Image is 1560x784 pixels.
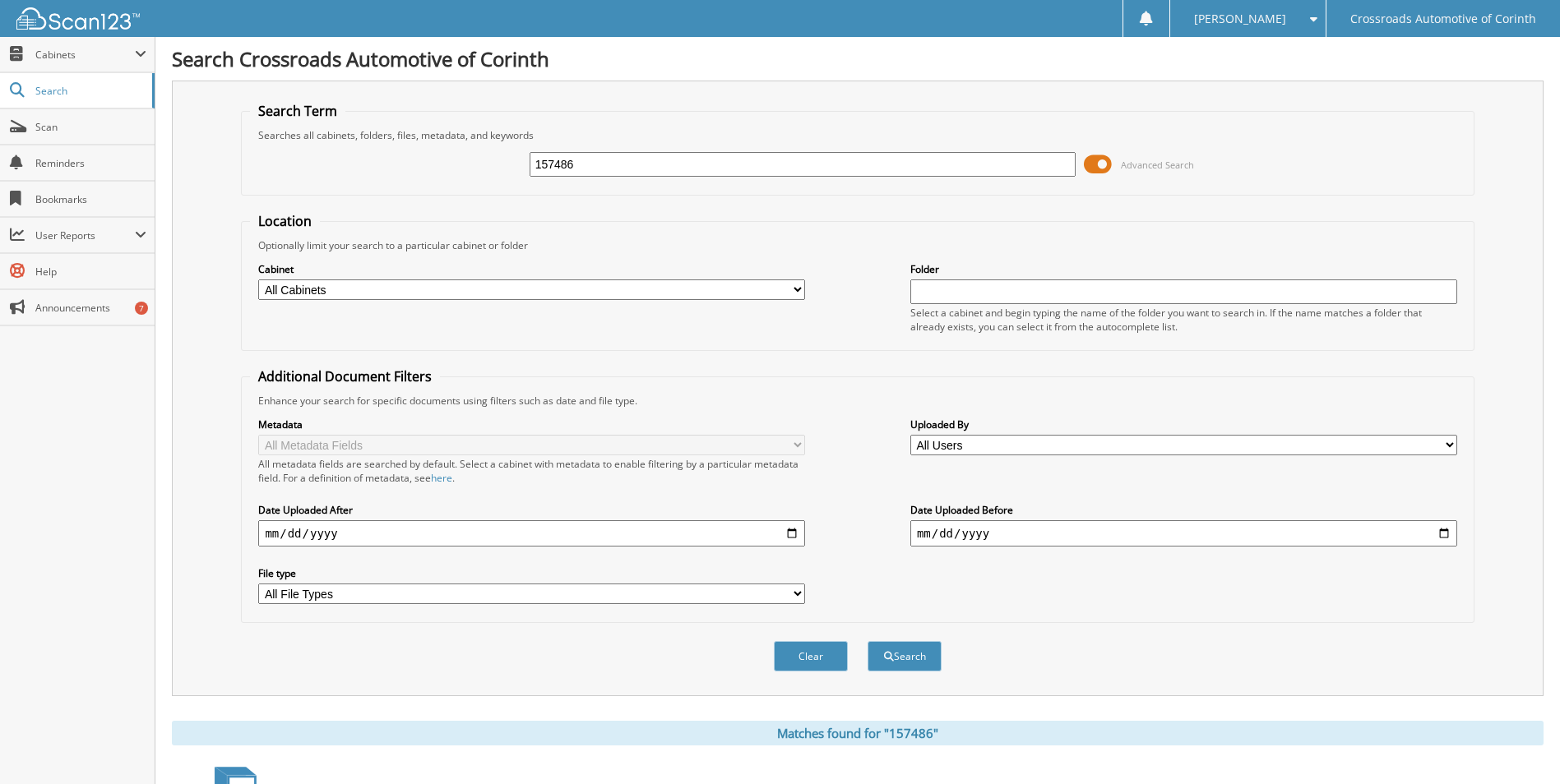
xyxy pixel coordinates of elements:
span: Cabinets [35,48,135,62]
span: [PERSON_NAME] [1194,14,1286,24]
label: File type [258,566,805,580]
span: Crossroads Automotive of Corinth [1350,14,1536,24]
span: Bookmarks [35,192,146,206]
legend: Location [250,212,320,230]
button: Search [868,641,942,671]
span: Search [35,84,144,98]
label: Uploaded By [910,417,1457,431]
input: start [258,520,805,546]
label: Date Uploaded After [258,503,805,517]
label: Cabinet [258,262,805,276]
legend: Additional Document Filters [250,367,440,385]
div: 7 [135,302,148,315]
span: User Reports [35,228,135,242]
span: Reminders [35,156,146,170]
label: Folder [910,262,1457,276]
img: scan123-logo-white.svg [16,7,140,30]
span: Help [35,265,146,279]
div: Select a cabinet and begin typing the name of the folder you want to search in. If the name match... [910,306,1457,334]
div: Enhance your search for specific documents using filters such as date and file type. [250,394,1465,408]
button: Clear [774,641,848,671]
div: All metadata fields are searched by default. Select a cabinet with metadata to enable filtering b... [258,457,805,485]
a: here [431,471,452,485]
div: Optionally limit your search to a particular cabinet or folder [250,238,1465,252]
span: Advanced Search [1121,159,1194,171]
div: Searches all cabinets, folders, files, metadata, and keywords [250,128,1465,142]
span: Announcements [35,301,146,315]
span: Scan [35,120,146,134]
div: Matches found for "157486" [172,721,1544,745]
label: Date Uploaded Before [910,503,1457,517]
h1: Search Crossroads Automotive of Corinth [172,45,1544,72]
legend: Search Term [250,102,345,120]
input: end [910,520,1457,546]
label: Metadata [258,417,805,431]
